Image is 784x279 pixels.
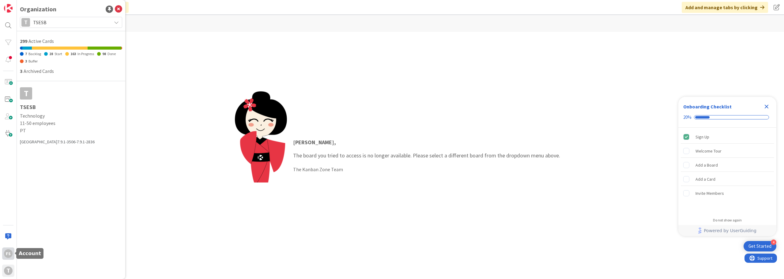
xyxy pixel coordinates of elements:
div: T [4,266,13,275]
span: 3 [20,68,22,74]
span: 11-50 employees [20,119,122,127]
div: Welcome Tour [695,147,722,155]
div: Add and manage tabs by clicking [682,2,768,13]
span: Support [13,1,28,8]
strong: [PERSON_NAME] , [293,139,336,146]
span: 7 [25,51,27,56]
span: Technology [20,112,122,119]
p: The board you tried to access is no longer available. Please select a different board from the dr... [293,138,560,160]
div: Add a Card [695,175,715,183]
div: Do not show again [713,218,742,223]
span: TSESB [33,18,108,27]
div: Get Started [748,243,771,249]
a: Powered by UserGuiding [681,225,773,236]
div: Add a Board is incomplete. [681,158,774,172]
div: Invite Members is incomplete. [681,187,774,200]
span: Backlog [28,51,41,56]
div: Sign Up [695,133,709,141]
div: Organization [20,5,56,14]
span: In Progress [77,51,94,56]
div: Footer [678,225,776,236]
div: 4 [771,239,776,245]
span: PT [20,127,122,134]
h1: TSESB [20,104,122,110]
span: 163 [70,51,76,56]
span: Buffer [28,59,38,63]
div: Welcome Tour is incomplete. [681,144,774,158]
span: 28 [49,51,53,56]
div: Add a Board [695,161,718,169]
h5: Account [19,251,41,256]
div: Active Cards [20,37,122,45]
div: Checklist progress: 20% [683,115,771,120]
div: FS [4,249,13,258]
div: Archived Cards [20,67,122,75]
span: Powered by UserGuiding [704,227,756,234]
div: Checklist Container [678,97,776,236]
div: Invite Members [695,190,724,197]
div: 20% [683,115,692,120]
span: 299 [20,38,27,44]
div: T [20,87,32,100]
div: Open Get Started checklist, remaining modules: 4 [744,241,776,251]
span: Done [107,51,116,56]
div: Add a Card is incomplete. [681,172,774,186]
div: T [21,18,30,27]
span: 98 [102,51,106,56]
div: Close Checklist [762,102,771,111]
div: The Kanban Zone Team [293,166,560,173]
div: [GEOGRAPHIC_DATA] 7.9.1-3506-7.9.1-2836 [20,139,122,145]
span: Start [55,51,62,56]
div: Checklist items [678,128,776,214]
img: Visit kanbanzone.com [4,4,13,13]
div: Onboarding Checklist [683,103,732,110]
div: Sign Up is complete. [681,130,774,144]
span: 3 [25,59,27,63]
